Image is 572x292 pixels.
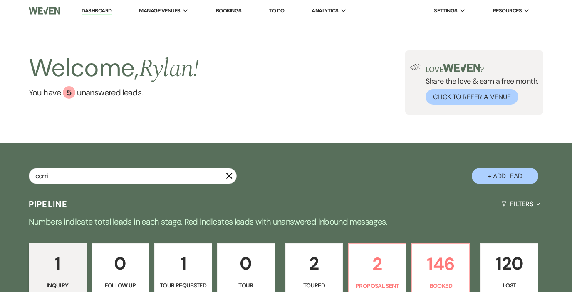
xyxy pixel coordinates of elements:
p: Proposal Sent [354,281,401,290]
p: Booked [417,281,464,290]
a: You have 5 unanswered leads. [29,86,199,99]
p: 2 [291,250,338,277]
img: weven-logo-green.svg [443,64,480,72]
p: 0 [97,250,144,277]
p: Follow Up [97,281,144,290]
p: 2 [354,250,401,278]
button: Click to Refer a Venue [426,89,518,105]
p: Tour Requested [160,281,207,290]
p: Love ? [426,64,539,73]
p: 1 [160,250,207,277]
div: Share the love & earn a free month. [421,64,539,105]
p: 0 [223,250,270,277]
input: Search by name, event date, email address or phone number [29,168,237,184]
p: Inquiry [34,281,81,290]
div: 5 [63,86,75,99]
p: Toured [291,281,338,290]
p: 120 [486,250,533,277]
img: Weven Logo [29,2,60,20]
img: loud-speaker-illustration.svg [410,64,421,70]
button: Filters [498,193,543,215]
h3: Pipeline [29,198,68,210]
a: Dashboard [82,7,111,15]
span: Rylan ! [139,50,199,88]
a: To Do [269,7,284,14]
span: Manage Venues [139,7,180,15]
button: + Add Lead [472,168,538,184]
p: 1 [34,250,81,277]
p: 146 [417,250,464,278]
h2: Welcome, [29,50,199,86]
p: Lost [486,281,533,290]
span: Settings [434,7,458,15]
span: Resources [493,7,522,15]
a: Bookings [216,7,242,14]
span: Analytics [312,7,338,15]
